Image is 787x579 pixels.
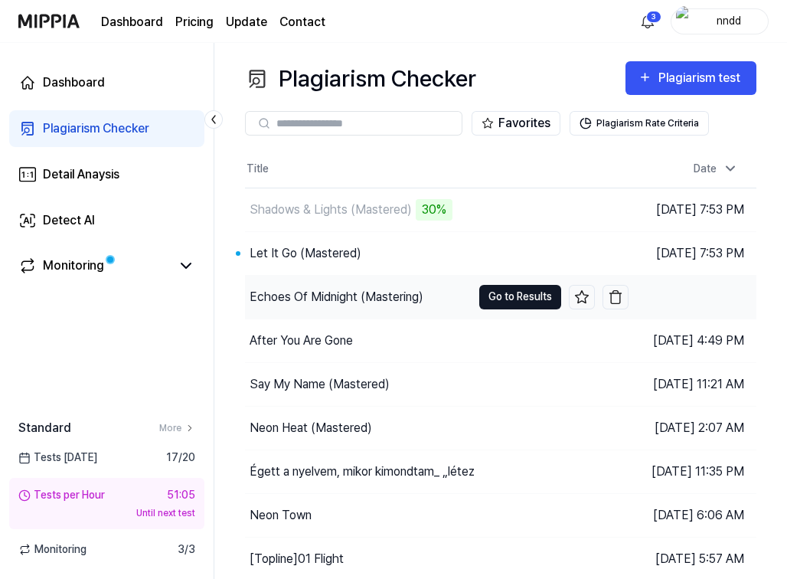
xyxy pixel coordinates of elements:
img: 알림 [638,12,657,31]
div: Plagiarism test [658,68,744,88]
button: profilenndd [671,8,769,34]
td: [DATE] 4:49 PM [629,319,756,362]
div: Date [687,156,744,182]
td: [DATE] 11:35 PM [629,450,756,493]
div: Neon Town [250,506,312,525]
a: Plagiarism Checker [9,110,204,147]
div: 30% [416,199,452,221]
td: [DATE] 6:06 AM [629,493,756,537]
div: Plagiarism Checker [245,61,476,96]
div: Say My Name (Mastered) [250,375,390,394]
img: profile [676,6,694,37]
img: delete [608,289,623,305]
td: [DATE] 11:21 AM [629,362,756,406]
div: Tests per Hour [18,487,105,503]
div: 51:05 [167,487,195,503]
a: Contact [279,13,325,31]
button: Plagiarism Rate Criteria [570,111,709,136]
button: Favorites [472,111,560,136]
td: [DATE] 2:07 AM [629,406,756,450]
td: [DATE] 7:53 PM [629,231,756,275]
a: Detect AI [9,202,204,239]
a: Detail Anaysis [9,156,204,193]
a: Monitoring [18,257,171,275]
div: Monitoring [43,257,104,275]
td: [DATE] 7:50 PM [629,275,756,319]
div: Until next test [18,506,195,520]
a: Dashboard [101,13,163,31]
div: Shadows & Lights (Mastered) [250,201,412,219]
th: Title [245,151,629,188]
div: [Topline] 01 Flight [250,550,344,568]
div: Detect AI [43,211,95,230]
div: Detail Anaysis [43,165,119,184]
div: 3 [646,11,661,23]
button: Go to Results [479,285,561,309]
div: Égett a nyelvem, mikor kimondtam_ „létez [250,463,475,481]
div: Plagiarism Checker [43,119,149,138]
div: Echoes Of Midnight (Mastering) [250,288,423,306]
div: Neon Heat (Mastered) [250,419,372,437]
button: Plagiarism test [625,61,756,95]
a: More [159,421,195,435]
td: [DATE] 7:53 PM [629,188,756,231]
div: nndd [699,12,759,29]
div: After You Are Gone [250,332,353,350]
span: 3 / 3 [178,541,195,558]
div: Let It Go (Mastered) [250,244,361,263]
span: Standard [18,419,71,437]
span: 17 / 20 [166,450,195,466]
a: Dashboard [9,64,204,101]
button: Pricing [175,13,214,31]
span: Tests [DATE] [18,450,97,466]
a: Update [226,13,267,31]
div: Dashboard [43,74,105,92]
span: Monitoring [18,541,87,558]
button: 알림3 [635,9,660,34]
